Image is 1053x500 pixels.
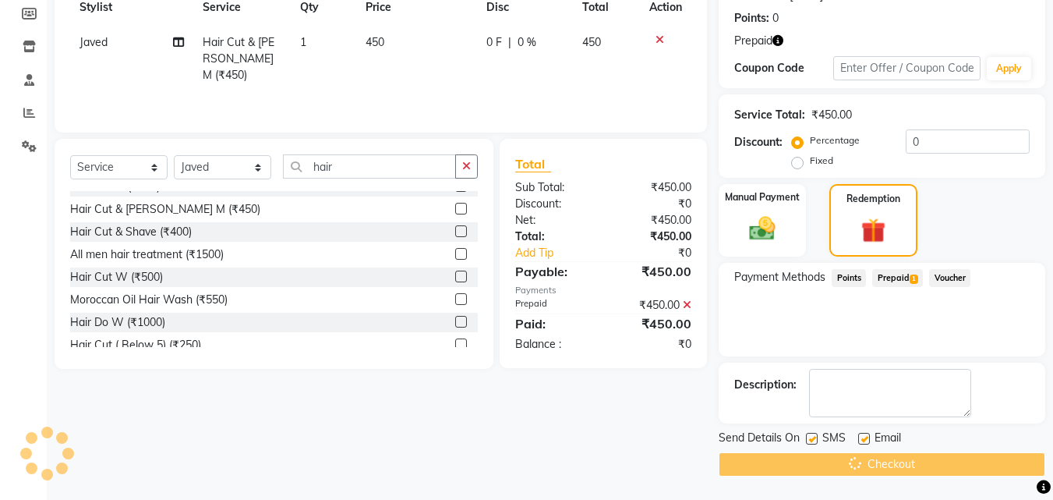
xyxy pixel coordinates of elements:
div: Service Total: [734,107,805,123]
div: ₹0 [603,196,703,212]
div: ₹450.00 [603,314,703,333]
a: Add Tip [504,245,620,261]
span: SMS [822,430,846,449]
span: Payment Methods [734,269,825,285]
div: Prepaid [504,297,603,314]
span: 0 F [486,34,502,51]
button: Apply [987,57,1031,80]
img: _gift.svg [853,215,893,246]
div: Payments [515,284,691,297]
span: Send Details On [719,430,800,449]
div: Hair Cut & [PERSON_NAME] M (₹450) [70,201,260,218]
label: Manual Payment [725,190,800,204]
div: Coupon Code [734,60,832,76]
label: Percentage [810,133,860,147]
div: Payable: [504,262,603,281]
div: ₹450.00 [603,229,703,245]
span: 450 [366,35,384,49]
span: Total [515,156,551,172]
input: Search or Scan [283,154,456,179]
input: Enter Offer / Coupon Code [833,56,981,80]
div: ₹450.00 [811,107,852,123]
div: Hair Cut W (₹500) [70,269,163,285]
div: ₹450.00 [603,297,703,314]
span: 0 % [518,34,536,51]
div: ₹0 [620,245,704,261]
div: Sub Total: [504,179,603,196]
span: Prepaid [734,33,772,49]
div: Discount: [504,196,603,212]
div: 0 [772,10,779,27]
span: 450 [582,35,601,49]
div: Description: [734,377,797,393]
div: Points: [734,10,769,27]
div: Hair Do W (₹1000) [70,314,165,331]
div: Hair Cut & Shave (₹400) [70,224,192,240]
span: Hair Cut & [PERSON_NAME] M (₹450) [203,35,274,82]
span: Email [875,430,901,449]
span: Javed [80,35,108,49]
label: Redemption [846,192,900,206]
div: Paid: [504,314,603,333]
img: _cash.svg [741,214,783,243]
div: ₹450.00 [603,212,703,229]
div: ₹450.00 [603,179,703,196]
label: Fixed [810,154,833,168]
div: ₹450.00 [603,262,703,281]
div: Discount: [734,134,783,151]
div: All men hair treatment (₹1500) [70,246,224,263]
div: Moroccan Oil Hair Wash (₹550) [70,292,228,308]
span: 1 [910,275,918,284]
span: 1 [300,35,306,49]
div: Net: [504,212,603,229]
span: Prepaid [872,269,923,287]
div: Total: [504,229,603,245]
div: Hair Cut ( Below 5) (₹250) [70,337,201,353]
div: Balance : [504,336,603,353]
span: | [508,34,511,51]
span: Points [832,269,866,287]
span: Voucher [929,269,970,287]
div: ₹0 [603,336,703,353]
